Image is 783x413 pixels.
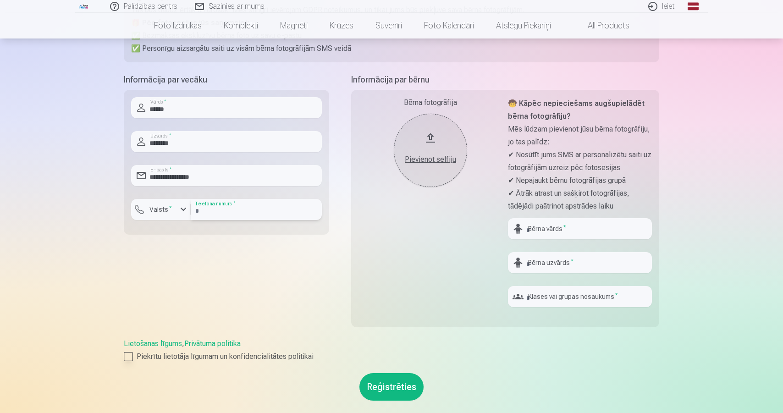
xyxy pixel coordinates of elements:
[124,73,329,86] h5: Informācija par vecāku
[508,174,652,187] p: ✔ Nepajaukt bērnu fotogrāfijas grupā
[508,99,645,121] strong: 🧒 Kāpēc nepieciešams augšupielādēt bērna fotogrāfiju?
[146,205,176,214] label: Valsts
[358,97,502,108] div: Bērna fotogrāfija
[143,13,213,39] a: Foto izdrukas
[213,13,269,39] a: Komplekti
[508,149,652,174] p: ✔ Nosūtīt jums SMS ar personalizētu saiti uz fotogrāfijām uzreiz pēc fotosesijas
[131,42,652,55] p: ✅ Personīgu aizsargātu saiti uz visām bērna fotogrāfijām SMS veidā
[79,4,89,9] img: /fa1
[124,339,182,348] a: Lietošanas līgums
[269,13,319,39] a: Magnēti
[485,13,562,39] a: Atslēgu piekariņi
[364,13,413,39] a: Suvenīri
[184,339,241,348] a: Privātuma politika
[403,154,458,165] div: Pievienot selfiju
[413,13,485,39] a: Foto kalendāri
[319,13,364,39] a: Krūzes
[351,73,659,86] h5: Informācija par bērnu
[394,114,467,187] button: Pievienot selfiju
[131,199,191,220] button: Valsts*
[359,373,424,401] button: Reģistrēties
[562,13,640,39] a: All products
[124,351,659,362] label: Piekrītu lietotāja līgumam un konfidencialitātes politikai
[508,123,652,149] p: Mēs lūdzam pievienot jūsu bērna fotogrāfiju, jo tas palīdz:
[508,187,652,213] p: ✔ Ātrāk atrast un sašķirot fotogrāfijas, tādējādi paātrinot apstrādes laiku
[124,338,659,362] div: ,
